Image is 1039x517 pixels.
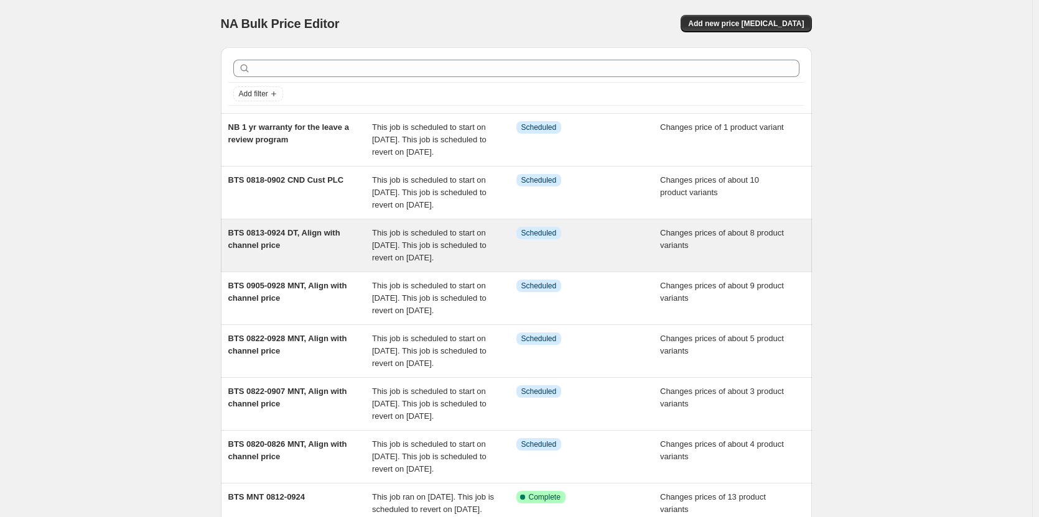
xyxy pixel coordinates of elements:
span: BTS 0820-0826 MNT, Align with channel price [228,439,347,461]
span: BTS 0822-0907 MNT, Align with channel price [228,387,347,408]
span: Complete [529,492,561,502]
span: Changes prices of about 4 product variants [660,439,784,461]
span: Scheduled [521,281,557,291]
span: Changes prices of about 8 product variants [660,228,784,250]
span: Changes price of 1 product variant [660,122,784,132]
span: Scheduled [521,122,557,132]
span: NB 1 yr warranty for the leave a review program [228,122,349,144]
span: This job is scheduled to start on [DATE]. This job is scheduled to revert on [DATE]. [372,439,487,474]
span: This job is scheduled to start on [DATE]. This job is scheduled to revert on [DATE]. [372,175,487,209]
span: Add new price [MEDICAL_DATA] [688,19,804,29]
span: This job is scheduled to start on [DATE]. This job is scheduled to revert on [DATE]. [372,334,487,368]
span: Scheduled [521,175,557,185]
span: This job is scheduled to start on [DATE]. This job is scheduled to revert on [DATE]. [372,281,487,315]
span: This job ran on [DATE]. This job is scheduled to revert on [DATE]. [372,492,494,514]
span: Changes prices of about 9 product variants [660,281,784,303]
span: Changes prices of about 3 product variants [660,387,784,408]
span: Scheduled [521,387,557,396]
span: Add filter [239,89,268,99]
span: Changes prices of 13 product variants [660,492,766,514]
span: NA Bulk Price Editor [221,17,340,30]
button: Add filter [233,86,283,101]
span: BTS 0813-0924 DT, Align with channel price [228,228,340,250]
span: BTS 0905-0928 MNT, Align with channel price [228,281,347,303]
span: Changes prices of about 5 product variants [660,334,784,355]
span: BTS 0818-0902 CND Cust PLC [228,175,344,185]
span: BTS 0822-0928 MNT, Align with channel price [228,334,347,355]
span: Scheduled [521,439,557,449]
span: Scheduled [521,228,557,238]
span: This job is scheduled to start on [DATE]. This job is scheduled to revert on [DATE]. [372,228,487,262]
span: Scheduled [521,334,557,344]
span: This job is scheduled to start on [DATE]. This job is scheduled to revert on [DATE]. [372,122,487,157]
button: Add new price [MEDICAL_DATA] [681,15,811,32]
span: Changes prices of about 10 product variants [660,175,759,197]
span: This job is scheduled to start on [DATE]. This job is scheduled to revert on [DATE]. [372,387,487,421]
span: BTS MNT 0812-0924 [228,492,305,501]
